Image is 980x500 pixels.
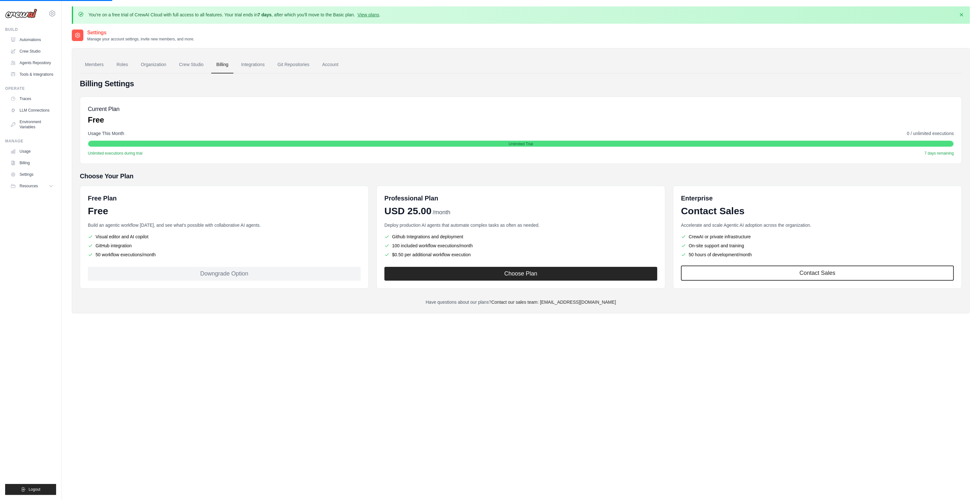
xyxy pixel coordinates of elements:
button: Logout [5,484,56,495]
button: Resources [8,181,56,191]
img: Logo [5,9,37,18]
p: Manage your account settings, invite new members, and more. [87,37,194,42]
a: Crew Studio [174,56,209,73]
div: Free [88,205,361,217]
strong: 7 days [257,12,272,17]
li: 50 workflow executions/month [88,251,361,258]
li: $0.50 per additional workflow execution [384,251,657,258]
button: Choose Plan [384,267,657,281]
h2: Settings [87,29,194,37]
div: Manage [5,139,56,144]
li: 100 included workflow executions/month [384,242,657,249]
a: Environment Variables [8,117,56,132]
a: Settings [8,169,56,180]
h5: Current Plan [88,105,120,114]
a: Members [80,56,109,73]
span: Unlimited Trial [508,141,533,147]
a: Roles [111,56,133,73]
span: 7 days remaining [925,151,954,156]
a: Contact our sales team: [EMAIL_ADDRESS][DOMAIN_NAME] [491,300,616,305]
p: Free [88,115,120,125]
a: Billing [211,56,233,73]
a: Usage [8,146,56,157]
li: On-site support and training [681,242,954,249]
h6: Free Plan [88,194,117,203]
a: LLM Connections [8,105,56,115]
li: GitHub integration [88,242,361,249]
a: Git Repositories [272,56,314,73]
span: USD 25.00 [384,205,431,217]
p: Accelerate and scale Agentic AI adoption across the organization. [681,222,954,228]
li: 50 hours of development/month [681,251,954,258]
p: Have questions about our plans? [80,299,962,305]
span: Usage This Month [88,130,124,137]
p: You're on a free trial of CrewAI Cloud with full access to all features. Your trial ends in , aft... [88,12,381,18]
div: Downgrade Option [88,267,361,281]
div: Operate [5,86,56,91]
a: Crew Studio [8,46,56,56]
a: Account [317,56,344,73]
div: Contact Sales [681,205,954,217]
a: Traces [8,94,56,104]
span: 0 / unlimited executions [907,130,954,137]
a: Organization [136,56,171,73]
span: /month [433,208,450,217]
span: Resources [20,183,38,189]
li: Visual editor and AI copilot [88,233,361,240]
a: Billing [8,158,56,168]
a: Automations [8,35,56,45]
h6: Professional Plan [384,194,438,203]
li: CrewAI or private infrastructure [681,233,954,240]
div: Build [5,27,56,32]
a: Tools & Integrations [8,69,56,80]
p: Deploy production AI agents that automate complex tasks as often as needed. [384,222,657,228]
li: Github Integrations and deployment [384,233,657,240]
span: Unlimited executions during trial [88,151,142,156]
h5: Choose Your Plan [80,172,962,181]
a: View plans [357,12,379,17]
span: Logout [29,487,40,492]
a: Agents Repository [8,58,56,68]
h6: Enterprise [681,194,954,203]
a: Contact Sales [681,266,954,281]
h4: Billing Settings [80,79,962,89]
p: Build an agentic workflow [DATE], and see what's possible with collaborative AI agents. [88,222,361,228]
a: Integrations [236,56,270,73]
